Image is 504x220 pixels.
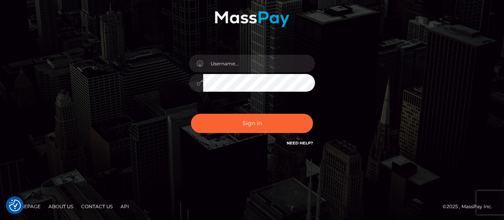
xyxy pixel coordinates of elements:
[203,55,315,72] input: Username...
[9,200,44,213] a: Homepage
[191,114,313,133] button: Sign in
[9,200,21,211] img: Revisit consent button
[9,200,21,211] button: Consent Preferences
[78,200,116,213] a: Contact Us
[117,200,132,213] a: API
[45,200,76,213] a: About Us
[287,141,313,146] a: Need Help?
[443,202,498,211] div: © 2025 , MassPay Inc.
